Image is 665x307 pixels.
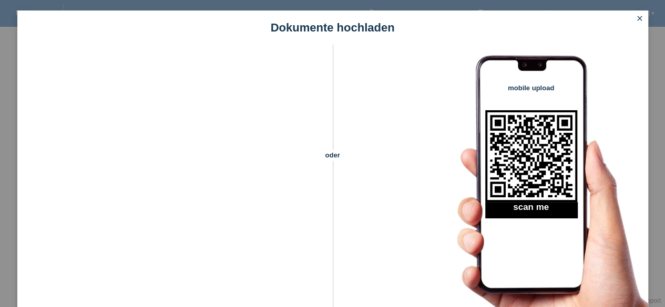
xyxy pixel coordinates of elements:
i: close [636,14,644,23]
span: oder [314,150,351,161]
h1: Dokumente hochladen [17,21,648,34]
h4: mobile upload [485,84,577,92]
h2: scan me [485,202,577,218]
a: close [633,13,647,25]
